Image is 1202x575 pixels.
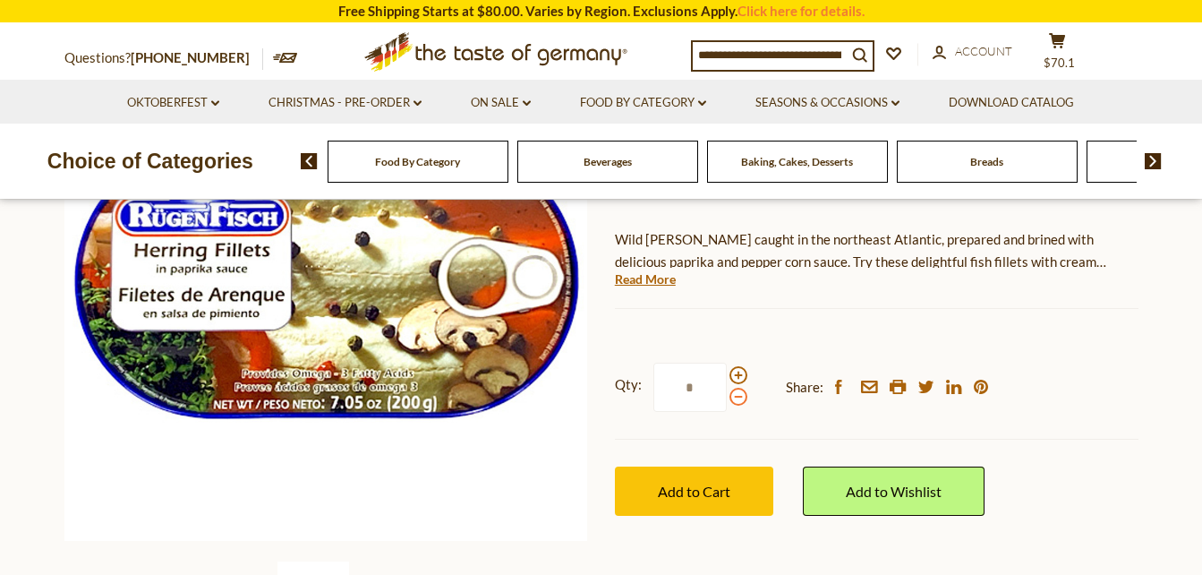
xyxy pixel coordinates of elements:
a: Oktoberfest [127,93,219,113]
a: Add to Wishlist [803,467,985,516]
a: Breads [970,155,1003,168]
span: Add to Cart [658,483,730,500]
button: Add to Cart [615,467,773,516]
a: Christmas - PRE-ORDER [269,93,422,113]
img: next arrow [1145,153,1162,169]
p: Questions? [64,47,263,70]
a: Seasons & Occasions [755,93,899,113]
img: previous arrow [301,153,318,169]
a: Beverages [584,155,632,168]
span: $70.1 [1044,56,1075,70]
a: [PHONE_NUMBER] [131,49,250,65]
strong: Qty: [615,373,642,396]
span: Share: [786,376,823,399]
p: Wild [PERSON_NAME] caught in the northeast Atlantic, prepared and brined with delicious paprika a... [615,228,1138,273]
a: Account [933,42,1012,62]
a: Click here for details. [737,3,865,19]
span: Account [955,44,1012,58]
a: Food By Category [375,155,460,168]
img: Ruegenfisch herring fillets in paprika sauce [64,17,588,541]
a: Baking, Cakes, Desserts [741,155,853,168]
a: Food By Category [580,93,706,113]
a: Read More [615,270,676,288]
input: Qty: [653,363,727,412]
a: On Sale [471,93,531,113]
a: Download Catalog [949,93,1074,113]
button: $70.1 [1031,32,1085,77]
